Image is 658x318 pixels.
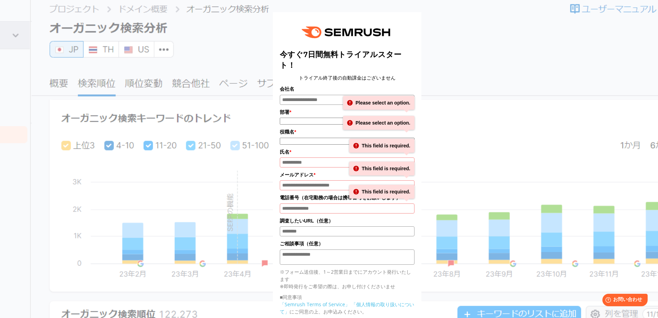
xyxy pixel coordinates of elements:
[280,194,414,201] label: 電話番号（在宅勤務の場合は携帯番号をお願いします）
[280,240,414,247] label: ご相談事項（任意）
[349,139,414,153] div: This field is required.
[280,301,350,308] a: 「Semrush Terms of Service」
[597,291,650,310] iframe: Help widget launcher
[297,19,398,46] img: e6a379fe-ca9f-484e-8561-e79cf3a04b3f.png
[280,301,414,315] p: にご同意の上、お申込みください。
[280,148,414,156] label: 氏名
[343,116,414,130] div: Please select an option.
[280,293,414,301] p: ■同意事項
[280,74,414,82] center: トライアル終了後の自動課金はございません
[280,268,414,290] p: ※フォーム送信後、1～2営業日までにアカウント発行いたします ※即時発行をご希望の際は、お申し付けくださいませ
[349,162,414,175] div: This field is required.
[280,171,414,179] label: メールアドレス
[280,108,414,116] label: 部署
[280,301,414,315] a: 「個人情報の取り扱いについて」
[280,217,414,225] label: 調査したいURL（任意）
[280,49,414,71] title: 今すぐ7日間無料トライアルスタート！
[343,96,414,110] div: Please select an option.
[280,128,414,136] label: 役職名
[349,185,414,199] div: This field is required.
[280,85,414,93] label: 会社名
